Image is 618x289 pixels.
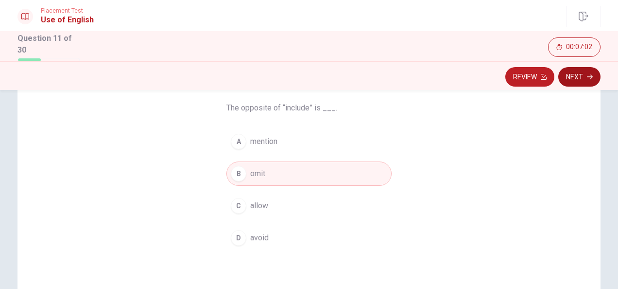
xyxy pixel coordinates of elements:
[250,200,268,212] span: allow
[505,67,554,87] button: Review
[41,7,94,14] span: Placement Test
[231,230,246,246] div: D
[226,102,392,114] span: The opposite of “include” is ___.
[41,14,94,26] h1: Use of English
[231,166,246,181] div: B
[231,134,246,149] div: A
[17,33,80,56] h1: Question 11 of 30
[566,43,592,51] span: 00:07:02
[231,198,246,214] div: C
[226,226,392,250] button: Davoid
[250,232,269,244] span: avoid
[558,67,601,87] button: Next
[226,194,392,218] button: Callow
[548,37,601,57] button: 00:07:02
[250,168,265,180] span: omit
[250,136,277,147] span: mention
[226,129,392,154] button: Amention
[226,162,392,186] button: Bomit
